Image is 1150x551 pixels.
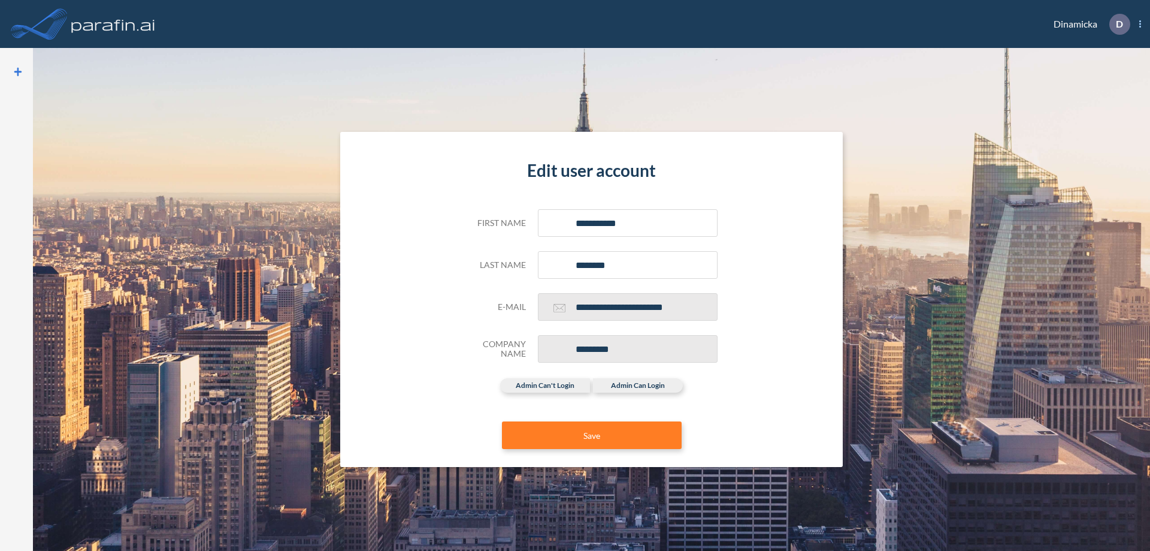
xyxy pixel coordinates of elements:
[466,218,526,228] h5: First name
[69,12,158,36] img: logo
[1036,14,1141,35] div: Dinamicka
[1116,19,1123,29] p: D
[466,302,526,312] h5: E-mail
[466,161,718,181] h4: Edit user account
[466,339,526,360] h5: Company Name
[502,421,682,449] button: Save
[500,378,590,393] label: admin can't login
[593,378,683,393] label: admin can login
[466,260,526,270] h5: Last name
